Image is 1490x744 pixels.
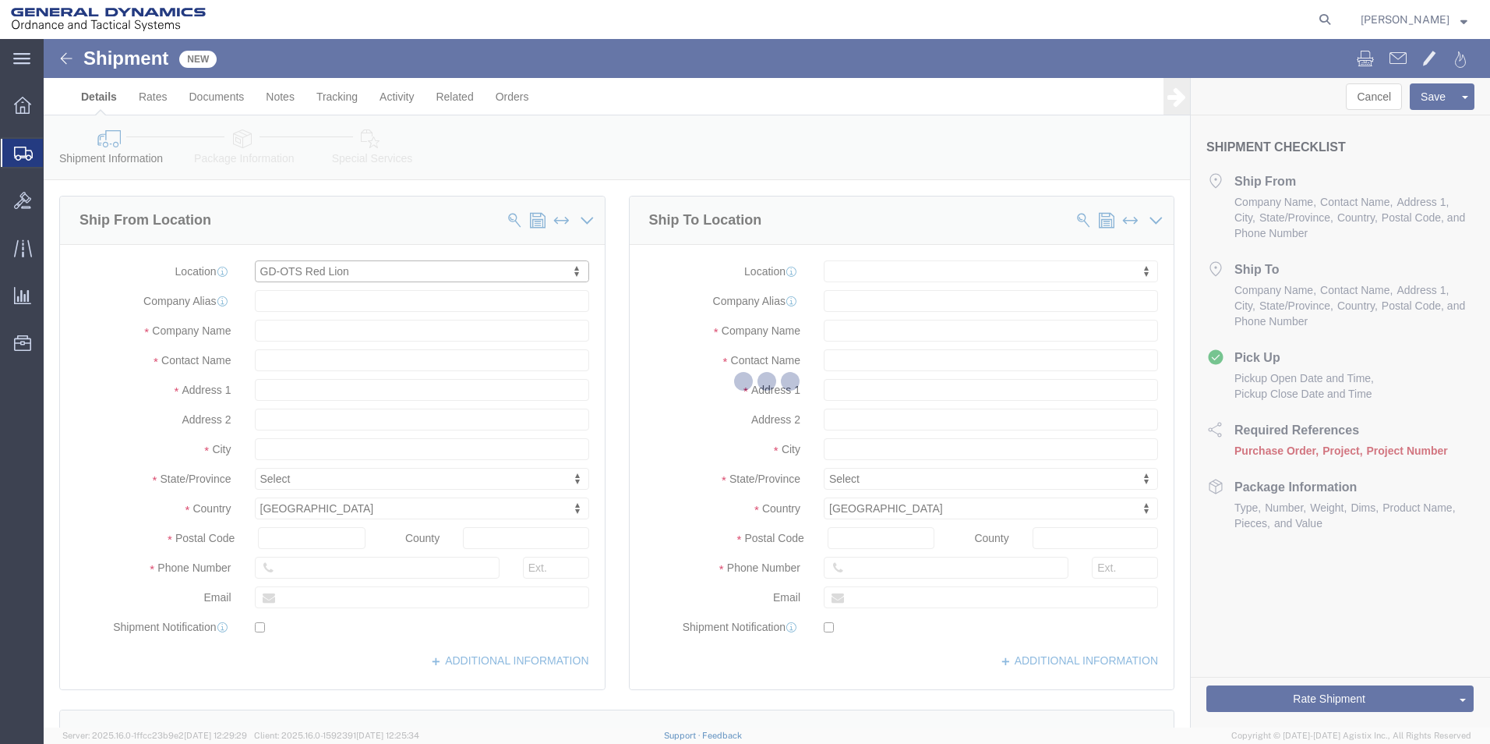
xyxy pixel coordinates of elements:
img: logo [11,8,206,31]
span: [DATE] 12:25:34 [356,731,419,740]
span: Server: 2025.16.0-1ffcc23b9e2 [62,731,247,740]
span: Copyright © [DATE]-[DATE] Agistix Inc., All Rights Reserved [1231,729,1471,742]
a: Support [664,731,703,740]
span: Brenda Pagan [1361,11,1449,28]
a: Feedback [702,731,742,740]
span: Client: 2025.16.0-1592391 [254,731,419,740]
span: [DATE] 12:29:29 [184,731,247,740]
button: [PERSON_NAME] [1360,10,1468,29]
